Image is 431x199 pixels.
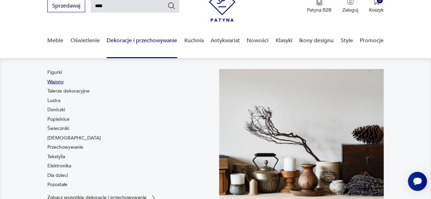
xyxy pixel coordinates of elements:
a: Popielnice [47,116,70,123]
a: Dekoracje i przechowywanie [107,28,177,54]
a: Antykwariat [211,28,240,54]
a: Nowości [247,28,268,54]
a: Figurki [47,69,62,76]
button: Szukaj [167,2,175,10]
a: Style [340,28,353,54]
a: Tekstylia [47,153,65,160]
p: Koszyk [369,7,384,13]
a: Kuchnia [184,28,203,54]
iframe: Smartsupp widget button [408,172,427,191]
a: Oświetlenie [71,28,100,54]
a: [DEMOGRAPHIC_DATA] [47,135,101,142]
a: Wazony [47,79,64,85]
p: Zaloguj [342,7,358,13]
a: Ikony designu [299,28,334,54]
a: Pozostałe [47,181,67,188]
a: Klasyki [276,28,292,54]
a: Doniczki [47,106,65,113]
a: Świeczniki [47,125,69,132]
a: Lustra [47,97,60,104]
a: Meble [47,28,63,54]
a: Promocje [360,28,384,54]
a: Dla dzieci [47,172,68,179]
a: Elektronika [47,163,71,169]
a: Sprzedawaj [47,4,85,9]
a: Talerze dekoracyjne [47,88,90,95]
p: Patyna B2B [307,7,332,13]
a: Przechowywanie [47,144,83,151]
